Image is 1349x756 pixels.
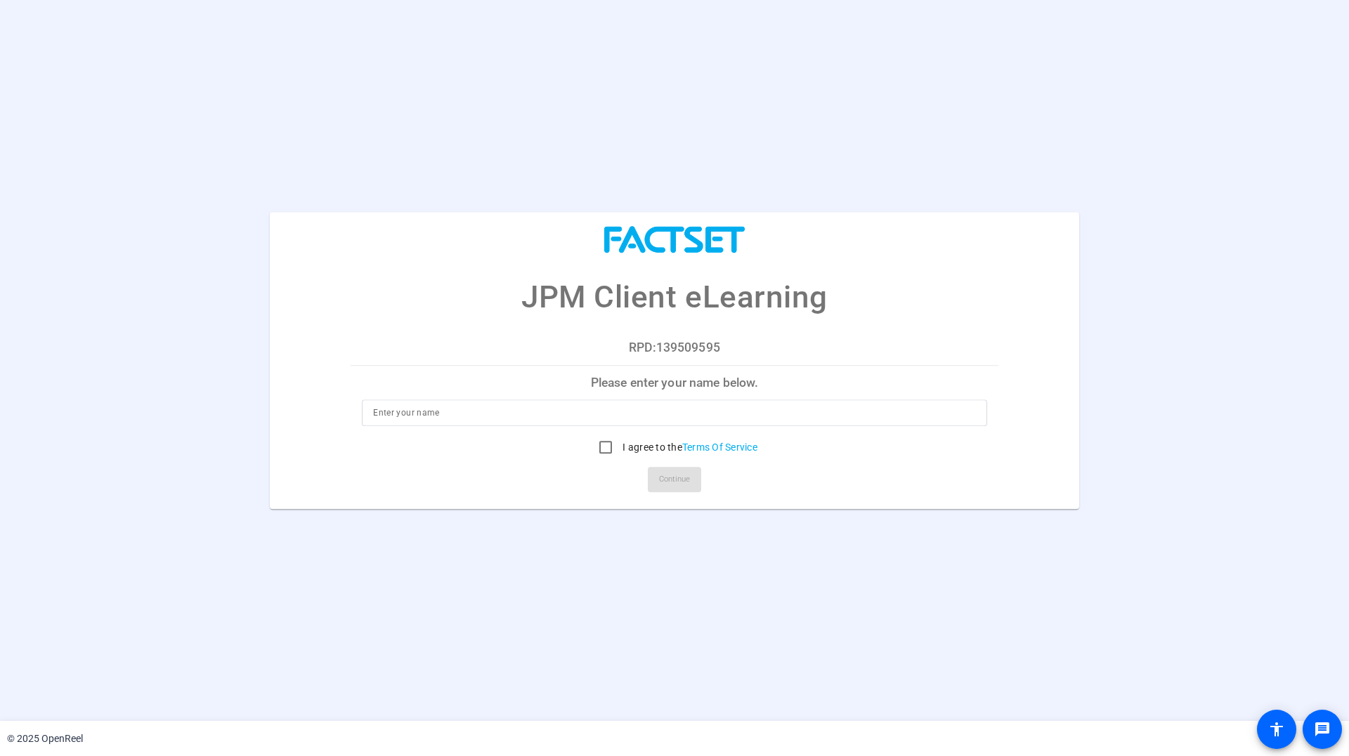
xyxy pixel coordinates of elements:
p: JPM Client eLearning [521,274,828,320]
p: Please enter your name below. [351,366,998,399]
input: Enter your name [373,404,976,421]
label: I agree to the [620,440,757,454]
mat-icon: accessibility [1268,721,1285,738]
img: company-logo [604,226,745,253]
a: Terms Of Service [682,442,757,453]
div: © 2025 OpenReel [7,731,83,746]
p: RPD:139509595 [351,331,998,364]
mat-icon: message [1314,721,1331,738]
